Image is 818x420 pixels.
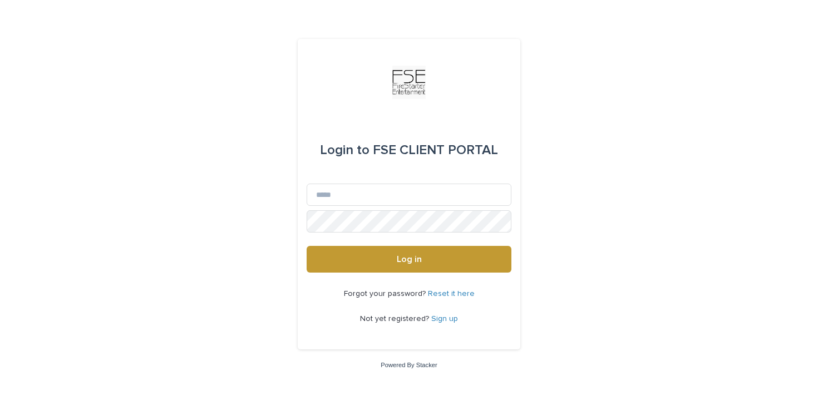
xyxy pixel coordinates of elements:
[360,315,431,323] span: Not yet registered?
[397,255,422,264] span: Log in
[428,290,475,298] a: Reset it here
[320,135,498,166] div: FSE CLIENT PORTAL
[392,66,426,99] img: Km9EesSdRbS9ajqhBzyo
[307,246,511,273] button: Log in
[320,144,369,157] span: Login to
[344,290,428,298] span: Forgot your password?
[431,315,458,323] a: Sign up
[381,362,437,368] a: Powered By Stacker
